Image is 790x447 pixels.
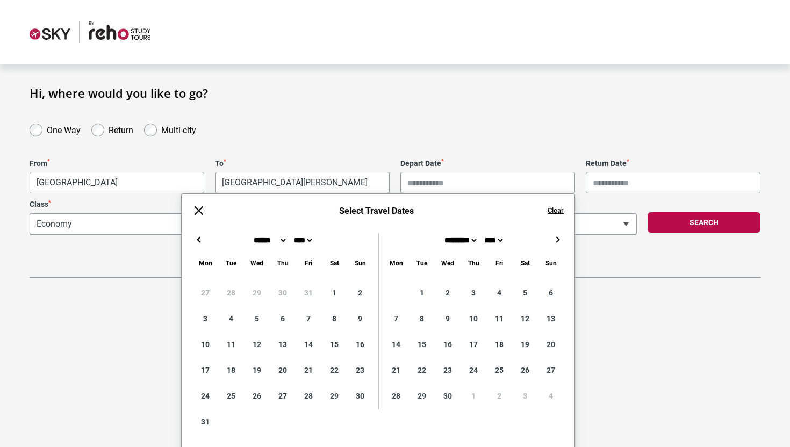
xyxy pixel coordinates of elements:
div: 28 [383,383,409,409]
div: Sunday [538,257,564,269]
div: 20 [538,331,564,357]
div: Wednesday [435,257,461,269]
div: 12 [512,306,538,331]
div: Saturday [512,257,538,269]
div: 26 [512,357,538,383]
span: Berlin, Germany [216,172,389,193]
div: 10 [461,306,486,331]
div: 19 [244,357,270,383]
div: 4 [218,306,244,331]
div: 27 [192,280,218,306]
div: 3 [192,306,218,331]
div: 12 [244,331,270,357]
div: 3 [461,280,486,306]
div: 13 [538,306,564,331]
div: 2 [347,280,373,306]
div: 20 [270,357,296,383]
label: One Way [47,122,81,135]
div: 18 [218,357,244,383]
label: Return [109,122,133,135]
div: 11 [486,306,512,331]
div: Saturday [321,257,347,269]
button: Clear [548,206,564,215]
span: Melbourne, Australia [30,172,204,193]
div: Thursday [270,257,296,269]
div: 30 [347,383,373,409]
div: 27 [270,383,296,409]
div: 8 [321,306,347,331]
div: 9 [347,306,373,331]
div: Friday [486,257,512,269]
div: 5 [244,306,270,331]
div: 14 [296,331,321,357]
div: 16 [347,331,373,357]
div: 28 [296,383,321,409]
div: 14 [383,331,409,357]
button: Search [648,212,760,233]
h1: Hi, where would you like to go? [30,86,760,100]
div: 22 [409,357,435,383]
div: 25 [486,357,512,383]
span: Economy [30,213,328,235]
div: 30 [270,280,296,306]
div: 4 [538,383,564,409]
div: 6 [538,280,564,306]
div: Friday [296,257,321,269]
h6: Select Travel Dates [216,206,537,216]
div: 21 [296,357,321,383]
div: 2 [435,280,461,306]
div: 25 [218,383,244,409]
div: 10 [192,331,218,357]
div: 22 [321,357,347,383]
div: 24 [192,383,218,409]
div: 11 [218,331,244,357]
div: 3 [512,383,538,409]
div: 16 [435,331,461,357]
div: 1 [321,280,347,306]
div: 31 [296,280,321,306]
div: 21 [383,357,409,383]
div: 26 [244,383,270,409]
div: 15 [409,331,435,357]
div: 1 [409,280,435,306]
div: 2 [486,383,512,409]
label: From [30,159,204,168]
div: 1 [461,383,486,409]
span: Economy [30,214,327,234]
button: ← [192,233,205,246]
div: 7 [296,306,321,331]
div: 19 [512,331,538,357]
div: 9 [435,306,461,331]
label: Class [30,200,328,209]
div: Thursday [461,257,486,269]
div: 29 [321,383,347,409]
div: 8 [409,306,435,331]
div: 6 [270,306,296,331]
label: Multi-city [161,122,196,135]
div: 29 [244,280,270,306]
span: Berlin, Germany [215,172,390,193]
div: 24 [461,357,486,383]
div: 31 [192,409,218,435]
div: 17 [192,357,218,383]
label: Depart Date [400,159,575,168]
div: Sunday [347,257,373,269]
div: Wednesday [244,257,270,269]
div: Tuesday [218,257,244,269]
label: Return Date [586,159,760,168]
div: 13 [270,331,296,357]
div: Tuesday [409,257,435,269]
div: 28 [218,280,244,306]
div: 5 [512,280,538,306]
span: Melbourne, Australia [30,172,204,193]
div: 4 [486,280,512,306]
button: → [551,233,564,246]
div: 17 [461,331,486,357]
div: 18 [486,331,512,357]
div: Monday [192,257,218,269]
div: 23 [435,357,461,383]
label: To [215,159,390,168]
div: 29 [409,383,435,409]
div: 15 [321,331,347,357]
div: 30 [435,383,461,409]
